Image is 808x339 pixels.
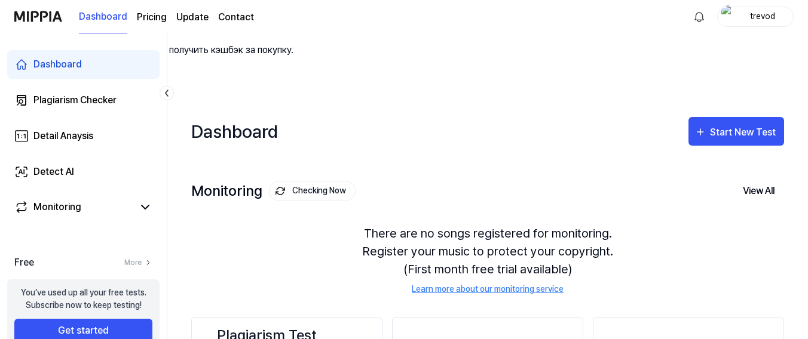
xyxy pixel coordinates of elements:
button: Start New Test [688,117,784,146]
span: Free [14,255,34,270]
a: Update [176,10,209,24]
div: Start New Test [710,125,778,140]
div: Detect AI [33,165,74,179]
img: profile [721,5,736,29]
a: Learn more about our monitoring service [412,283,564,295]
div: You’ve used up all your free tests. Subscribe now to keep testing! [21,286,146,312]
div: trevod [739,10,786,23]
a: Monitoring [14,200,133,214]
a: Contact [218,10,254,24]
img: 알림 [692,10,706,24]
button: View All [733,178,784,204]
a: More [124,257,152,268]
a: Plagiarism Checker [7,86,160,115]
a: Detail Anaysis [7,122,160,150]
a: Dashboard [7,50,160,79]
div: Plagiarism Checker [33,93,117,107]
div: Monitoring [33,200,81,214]
button: Checking Now [269,181,356,201]
a: Detect AI [7,158,160,186]
button: profiletrevod [717,7,794,27]
a: Dashboard [79,1,127,33]
div: Detail Anaysis [33,129,93,143]
a: Pricing [137,10,167,24]
div: Monitoring [191,181,356,201]
img: monitoring Icon [276,186,285,196]
div: Dashboard [191,117,278,146]
div: Dashboard [33,57,82,72]
div: There are no songs registered for monitoring. Register your music to protect your copyright. (Fir... [191,210,784,310]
